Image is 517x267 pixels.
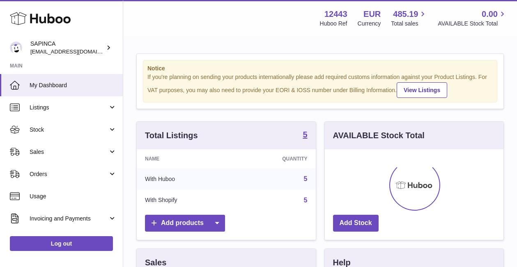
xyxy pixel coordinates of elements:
[30,81,117,89] span: My Dashboard
[438,20,507,28] span: AVAILABLE Stock Total
[438,9,507,28] a: 0.00 AVAILABLE Stock Total
[30,104,108,111] span: Listings
[233,149,316,168] th: Quantity
[324,9,347,20] strong: 12443
[391,9,427,28] a: 485.19 Total sales
[304,197,308,204] a: 5
[303,130,307,139] strong: 5
[304,175,308,182] a: 5
[333,215,379,232] a: Add Stock
[137,190,233,211] td: With Shopify
[147,73,493,98] div: If you're planning on sending your products internationally please add required customs informati...
[303,130,307,140] a: 5
[363,9,381,20] strong: EUR
[10,42,22,54] img: info@sapinca.com
[333,130,425,141] h3: AVAILABLE Stock Total
[30,48,121,55] span: [EMAIL_ADDRESS][DOMAIN_NAME]
[320,20,347,28] div: Huboo Ref
[358,20,381,28] div: Currency
[147,65,493,72] strong: Notice
[30,126,108,134] span: Stock
[397,82,447,98] a: View Listings
[10,236,113,251] a: Log out
[30,193,117,200] span: Usage
[30,215,108,223] span: Invoicing and Payments
[137,149,233,168] th: Name
[30,148,108,156] span: Sales
[145,130,198,141] h3: Total Listings
[30,170,108,178] span: Orders
[30,40,104,56] div: SAPINCA
[145,215,225,232] a: Add products
[137,168,233,190] td: With Huboo
[482,9,498,20] span: 0.00
[391,20,427,28] span: Total sales
[393,9,418,20] span: 485.19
